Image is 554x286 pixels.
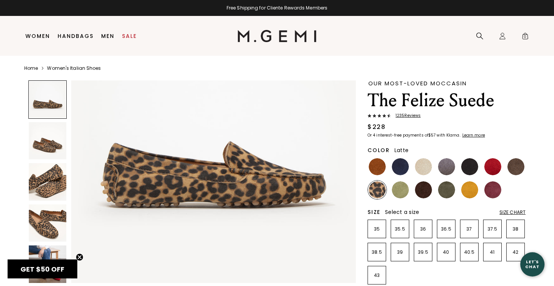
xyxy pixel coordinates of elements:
[460,226,478,232] p: 37
[520,259,545,269] div: Let's Chat
[368,226,386,232] p: 35
[392,158,409,175] img: Midnight Blue
[462,132,485,138] klarna-placement-style-cta: Learn more
[368,113,526,119] a: 1235Reviews
[415,181,432,198] img: Chocolate
[368,249,386,255] p: 38.5
[414,249,432,255] p: 39.5
[368,123,385,132] div: $228
[122,33,137,39] a: Sale
[461,181,478,198] img: Sunflower
[438,181,455,198] img: Olive
[484,249,501,255] p: 41
[368,147,390,153] h2: Color
[438,158,455,175] img: Gray
[29,122,66,160] img: The Felize Suede
[24,65,38,71] a: Home
[368,80,526,86] div: Our Most-Loved Moccasin
[414,226,432,232] p: 36
[368,132,428,138] klarna-placement-style-body: Or 4 interest-free payments of
[391,113,421,118] span: 1235 Review s
[391,249,409,255] p: 39
[29,245,66,283] img: The Felize Suede
[369,181,386,198] img: Leopard Print
[460,249,478,255] p: 40.5
[437,132,461,138] klarna-placement-style-body: with Klarna
[391,226,409,232] p: 35.5
[437,249,455,255] p: 40
[499,209,526,215] div: Size Chart
[368,272,386,278] p: 43
[369,158,386,175] img: Saddle
[29,163,66,201] img: The Felize Suede
[101,33,114,39] a: Men
[521,34,529,41] span: 0
[368,209,380,215] h2: Size
[462,133,485,138] a: Learn more
[461,158,478,175] img: Black
[29,204,66,242] img: The Felize Suede
[76,253,83,261] button: Close teaser
[507,226,524,232] p: 38
[20,264,64,274] span: GET $50 OFF
[58,33,94,39] a: Handbags
[415,158,432,175] img: Latte
[484,181,501,198] img: Burgundy
[25,33,50,39] a: Women
[385,208,419,216] span: Select a size
[394,146,408,154] span: Latte
[8,259,77,278] div: GET $50 OFFClose teaser
[238,30,317,42] img: M.Gemi
[437,226,455,232] p: 36.5
[507,249,524,255] p: 42
[507,158,524,175] img: Mushroom
[47,65,101,71] a: Women's Italian Shoes
[428,132,435,138] klarna-placement-style-amount: $57
[484,226,501,232] p: 37.5
[392,181,409,198] img: Pistachio
[368,90,526,111] h1: The Felize Suede
[484,158,501,175] img: Sunset Red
